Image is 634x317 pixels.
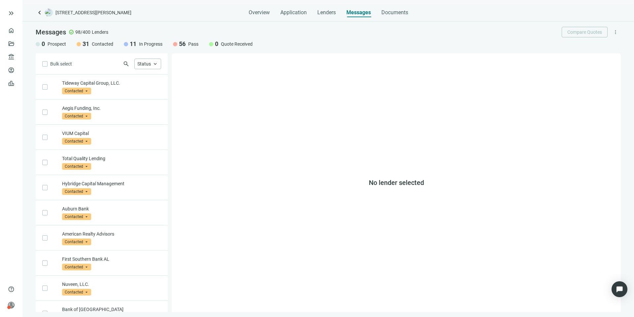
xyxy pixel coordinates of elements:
[62,88,91,94] span: Contacted
[69,29,74,35] span: check_circle
[123,61,129,67] span: search
[130,40,136,48] span: 11
[62,180,161,187] p: Hybridge Capital Management
[62,205,161,212] p: Auburn Bank
[62,264,91,270] span: Contacted
[7,9,15,17] button: keyboard_double_arrow_right
[36,28,66,36] span: Messages
[317,9,336,16] span: Lenders
[280,9,307,16] span: Application
[381,9,408,16] span: Documents
[36,9,44,17] a: keyboard_arrow_left
[152,61,158,67] span: keyboard_arrow_up
[62,231,161,237] p: American Realty Advisors
[62,80,161,86] p: Tideway Capital Group, LLC.
[62,281,161,288] p: Nuveen, LLC.
[55,9,131,16] span: [STREET_ADDRESS][PERSON_NAME]
[42,40,45,48] span: 0
[62,113,91,119] span: Contacted
[249,9,270,16] span: Overview
[137,61,151,67] span: Status
[92,41,113,47] span: Contacted
[62,130,161,137] p: VIUM Capital
[62,239,91,245] span: Contacted
[62,163,91,170] span: Contacted
[62,256,161,262] p: First Southern Bank AL
[610,27,621,37] button: more_vert
[562,27,608,37] button: Compare Quotes
[215,40,218,48] span: 0
[62,306,161,313] p: Bank of [GEOGRAPHIC_DATA]
[62,138,91,145] span: Contacted
[172,53,621,312] div: No lender selected
[179,40,186,48] span: 56
[62,289,91,295] span: Contacted
[8,54,13,60] span: account_balance
[50,60,72,68] span: Bulk select
[346,9,371,16] span: Messages
[62,105,161,112] p: Aegis Funding, Inc.
[221,41,253,47] span: Quote Received
[613,29,618,35] span: more_vert
[62,213,91,220] span: Contacted
[45,9,53,17] img: deal-logo
[139,41,162,47] span: In Progress
[92,29,108,35] span: Lenders
[62,155,161,162] p: Total Quality Lending
[75,29,90,35] span: 98/400
[188,41,198,47] span: Pass
[48,41,66,47] span: Prospect
[612,281,627,297] div: Open Intercom Messenger
[8,302,15,308] span: person
[83,40,89,48] span: 31
[62,188,91,195] span: Contacted
[8,286,15,293] span: help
